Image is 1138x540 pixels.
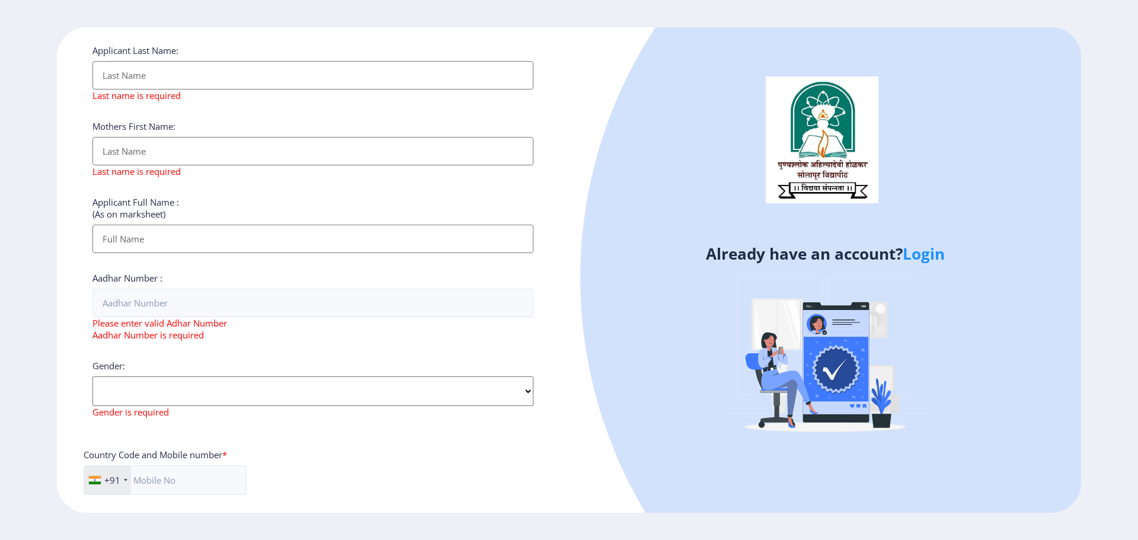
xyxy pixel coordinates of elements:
label: Gender: [92,360,125,372]
label: Applicant Full Name : (As on marksheet) [92,196,179,220]
label: Applicant Last Name: [92,44,178,56]
span: Last name is required [92,90,181,101]
input: Last Name [92,137,533,165]
label: Aadhar Number : [92,272,162,284]
span: Gender is required [92,406,169,418]
span: Aadhar Number is required [92,329,204,341]
div: India (भारत): +91 [84,466,131,494]
label: Country Code and Mobile number [84,449,227,461]
input: Full Name [92,225,533,253]
a: Login [903,243,945,264]
img: logo [766,76,878,203]
input: Mobile No [84,465,247,495]
span: Last name is required [92,165,181,177]
h4: Already have an account? [578,244,1072,263]
img: Verified-rafiki.svg [721,254,929,462]
span: Please enter valid Adhar Number [92,317,227,329]
label: Mothers First Name: [92,120,175,132]
input: Last Name [92,61,533,90]
div: +91 [104,474,120,486]
input: Aadhar Number [92,289,533,317]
